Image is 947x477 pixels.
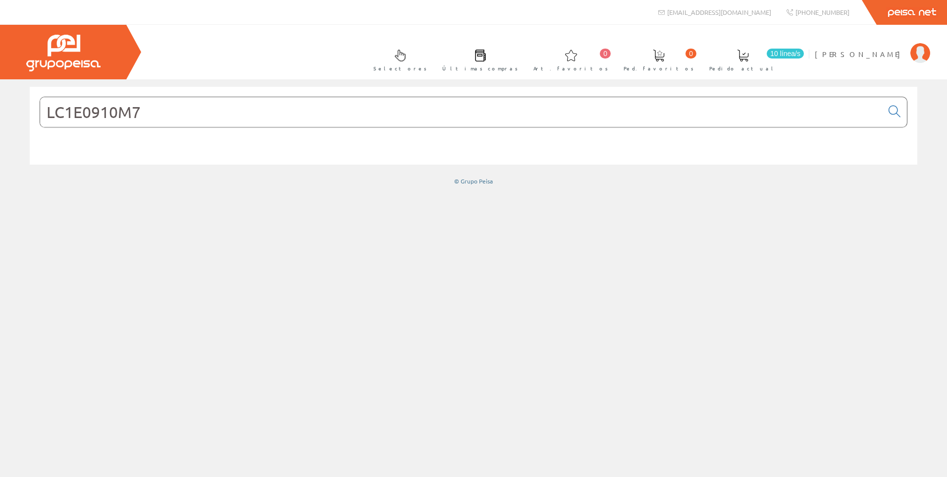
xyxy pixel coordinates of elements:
span: [EMAIL_ADDRESS][DOMAIN_NAME] [667,8,771,16]
div: © Grupo Peisa [30,177,917,185]
a: [PERSON_NAME] [815,41,930,51]
img: Grupo Peisa [26,35,101,71]
span: Últimas compras [442,63,518,73]
a: 10 línea/s Pedido actual [699,41,806,77]
span: [PHONE_NUMBER] [795,8,849,16]
span: 0 [600,49,611,59]
span: [PERSON_NAME] [815,49,905,59]
span: Art. favoritos [533,63,608,73]
span: Selectores [373,63,427,73]
span: Pedido actual [709,63,777,73]
a: Últimas compras [432,41,523,77]
span: Ped. favoritos [624,63,694,73]
span: 10 línea/s [767,49,804,59]
span: 0 [685,49,696,59]
a: Selectores [364,41,432,77]
input: Buscar... [40,97,883,127]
